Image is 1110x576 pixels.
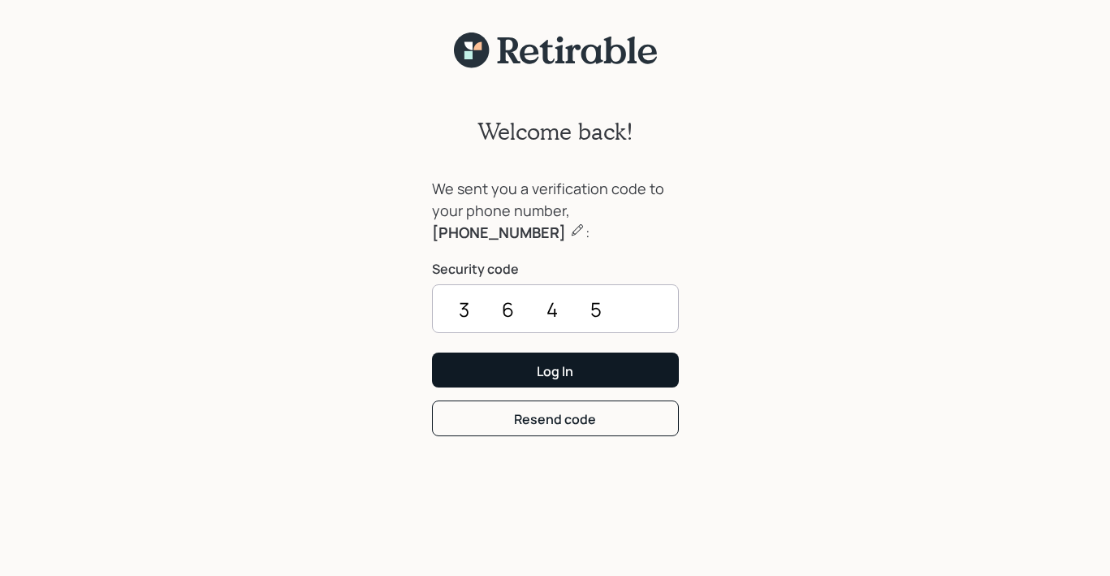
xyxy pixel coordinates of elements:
[432,401,679,435] button: Resend code
[537,362,573,380] div: Log In
[514,410,596,428] div: Resend code
[432,178,679,244] div: We sent you a verification code to your phone number, :
[432,223,566,242] b: [PHONE_NUMBER]
[432,260,679,278] label: Security code
[477,118,633,145] h2: Welcome back!
[432,353,679,388] button: Log In
[432,284,679,333] input: ••••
